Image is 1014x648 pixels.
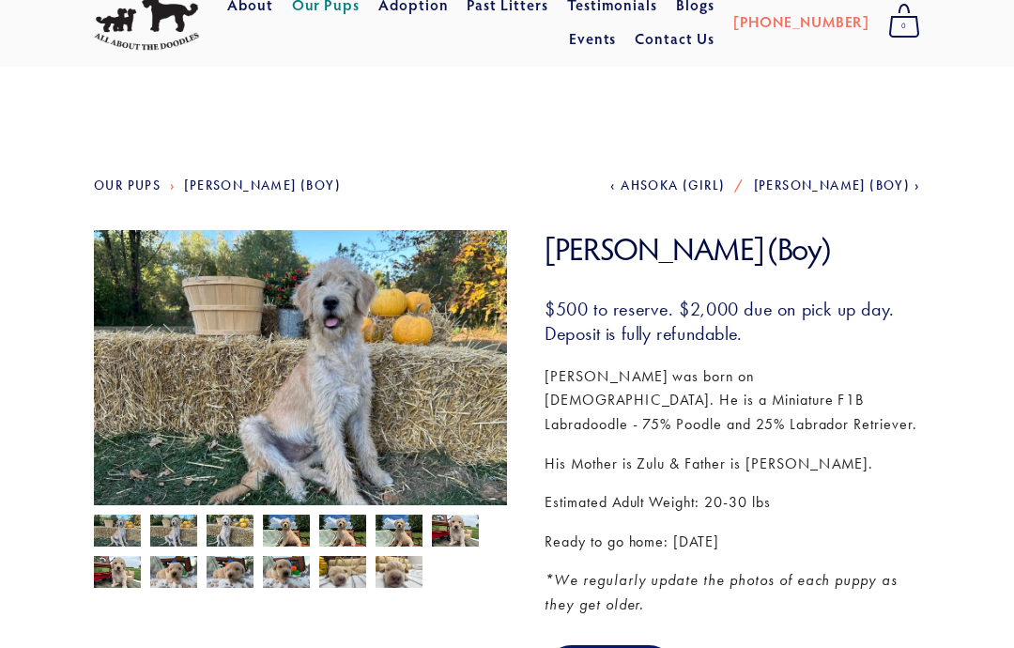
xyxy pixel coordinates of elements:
img: Luke Skywalker 7.jpg [94,556,141,592]
img: Luke Skywalker 13.jpg [94,515,141,550]
img: Luke Skywalker 2.jpg [376,555,422,591]
em: *We regularly update the photos of each puppy as they get older. [545,571,902,613]
img: Luke Skywalker 8.jpg [263,515,310,550]
img: Luke Skywalker 6.jpg [432,515,479,550]
span: 0 [888,14,920,39]
a: Events [569,22,617,55]
p: Ready to go home: [DATE] [545,530,920,554]
a: [PERSON_NAME] (Boy) [184,177,341,193]
img: Luke Skywalker 4.jpg [263,555,310,591]
img: Luke Skywalker 5.jpg [150,555,197,591]
span: [PERSON_NAME] (Boy) [754,177,911,193]
img: Luke Skywalker 10.jpg [376,515,422,550]
h3: $500 to reserve. $2,000 due on pick up day. Deposit is fully refundable. [545,297,920,346]
img: Luke Skywalker 1.jpg [319,555,366,591]
a: [PERSON_NAME] (Boy) [754,177,920,193]
h1: [PERSON_NAME] (Boy) [545,230,920,269]
p: His Mother is Zulu & Father is [PERSON_NAME]. [545,452,920,476]
a: Our Pups [94,177,161,193]
img: Luke Skywalker 12.jpg [207,515,253,550]
span: Ahsoka (Girl) [621,177,725,193]
img: Luke Skywalker 9.jpg [319,515,366,550]
p: [PERSON_NAME] was born on [DEMOGRAPHIC_DATA]. He is a Miniature F1B Labradoodle - 75% Poodle and ... [545,364,920,437]
a: [PHONE_NUMBER] [733,5,869,39]
img: Luke Skywalker 3.jpg [207,555,253,591]
p: Estimated Adult Weight: 20-30 lbs [545,490,920,515]
a: Ahsoka (Girl) [610,177,725,193]
img: Luke Skywalker 11.jpg [150,515,197,550]
a: Contact Us [635,22,714,55]
img: Luke Skywalker 13.jpg [94,230,507,540]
